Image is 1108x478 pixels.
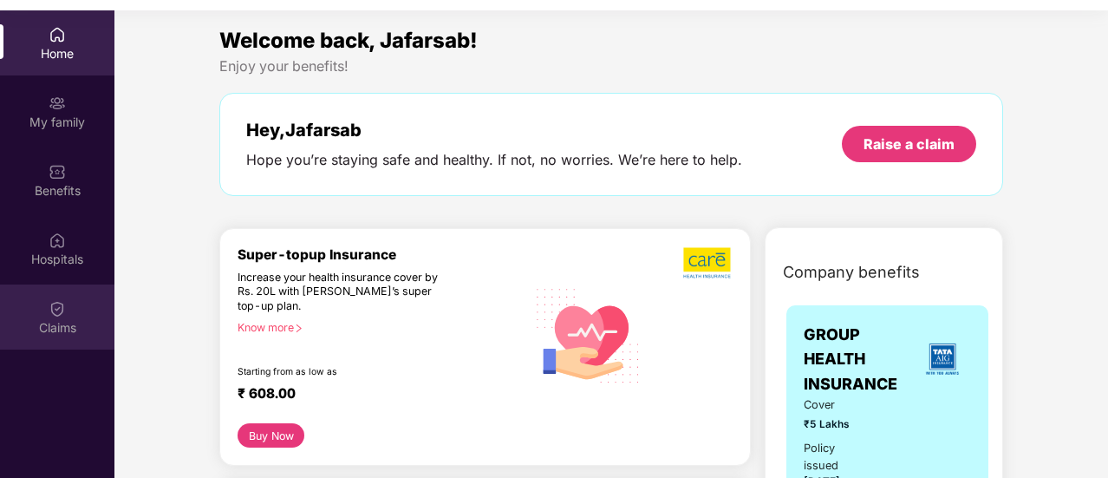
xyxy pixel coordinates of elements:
img: svg+xml;base64,PHN2ZyBpZD0iQmVuZWZpdHMiIHhtbG5zPSJodHRwOi8vd3d3LnczLm9yZy8yMDAwL3N2ZyIgd2lkdGg9Ij... [49,163,66,180]
div: Starting from as low as [238,366,453,378]
span: right [294,324,303,333]
div: Super-topup Insurance [238,246,526,263]
span: GROUP HEALTH INSURANCE [804,323,914,396]
span: Company benefits [783,260,920,285]
button: Buy Now [238,423,304,448]
div: Hey, Jafarsab [246,120,742,141]
div: Know more [238,321,516,333]
div: Policy issued [804,440,867,475]
div: Increase your health insurance cover by Rs. 20L with [PERSON_NAME]’s super top-up plan. [238,271,452,314]
div: Hope you’re staying safe and healthy. If not, no worries. We’re here to help. [246,151,742,169]
span: ₹5 Lakhs [804,416,867,433]
img: insurerLogo [919,336,966,383]
img: svg+xml;base64,PHN2ZyBpZD0iSG9zcGl0YWxzIiB4bWxucz0iaHR0cDovL3d3dy53My5vcmcvMjAwMC9zdmciIHdpZHRoPS... [49,232,66,249]
span: Cover [804,396,867,414]
img: svg+xml;base64,PHN2ZyB3aWR0aD0iMjAiIGhlaWdodD0iMjAiIHZpZXdCb3g9IjAgMCAyMCAyMCIgZmlsbD0ibm9uZSIgeG... [49,95,66,112]
div: Enjoy your benefits! [219,57,1003,75]
span: Welcome back, Jafarsab! [219,28,478,53]
img: svg+xml;base64,PHN2ZyBpZD0iSG9tZSIgeG1sbnM9Imh0dHA6Ly93d3cudzMub3JnLzIwMDAvc3ZnIiB3aWR0aD0iMjAiIG... [49,26,66,43]
img: svg+xml;base64,PHN2ZyB4bWxucz0iaHR0cDovL3d3dy53My5vcmcvMjAwMC9zdmciIHhtbG5zOnhsaW5rPSJodHRwOi8vd3... [526,272,650,397]
div: Raise a claim [864,134,955,154]
img: b5dec4f62d2307b9de63beb79f102df3.png [683,246,733,279]
img: svg+xml;base64,PHN2ZyBpZD0iQ2xhaW0iIHhtbG5zPSJodHRwOi8vd3d3LnczLm9yZy8yMDAwL3N2ZyIgd2lkdGg9IjIwIi... [49,300,66,318]
div: ₹ 608.00 [238,385,509,406]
